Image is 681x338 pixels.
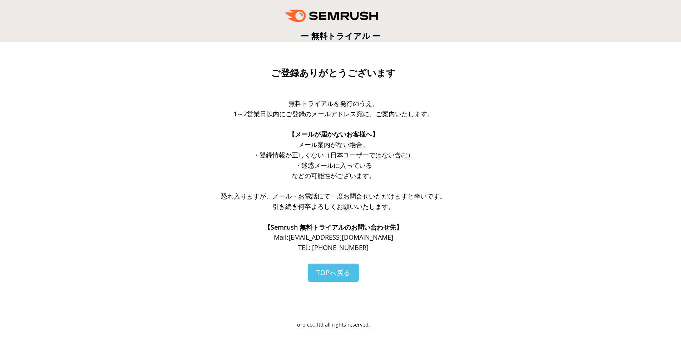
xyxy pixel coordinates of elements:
span: oro co., ltd all rights reserved. [297,321,370,328]
span: メール案内がない場合、 [298,140,369,149]
span: などの可能性がございます。 [292,171,375,180]
span: TEL: [PHONE_NUMBER] [298,243,369,252]
span: ・登録情報が正しくない（日本ユーザーではない含む） [253,151,414,159]
span: ー 無料トライアル ー [301,30,381,41]
span: ご登録ありがとうございます [271,68,396,78]
span: TOPへ戻る [316,268,350,277]
a: TOPへ戻る [308,264,359,282]
span: 【メールが届かないお客様へ】 [288,130,379,138]
span: 【Semrush 無料トライアルのお問い合わせ先】 [264,223,403,231]
span: 恐れ入りますが、メール・お電話にて一度お問合せいただけますと幸いです。 [221,192,446,200]
span: 引き続き何卒よろしくお願いいたします。 [272,202,395,211]
span: 1～2営業日以内にご登録のメールアドレス宛に、ご案内いたします。 [233,109,434,118]
span: 無料トライアルを発行のうえ、 [288,99,379,108]
span: ・迷惑メールに入っている [295,161,372,170]
span: Mail: [EMAIL_ADDRESS][DOMAIN_NAME] [274,233,393,241]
